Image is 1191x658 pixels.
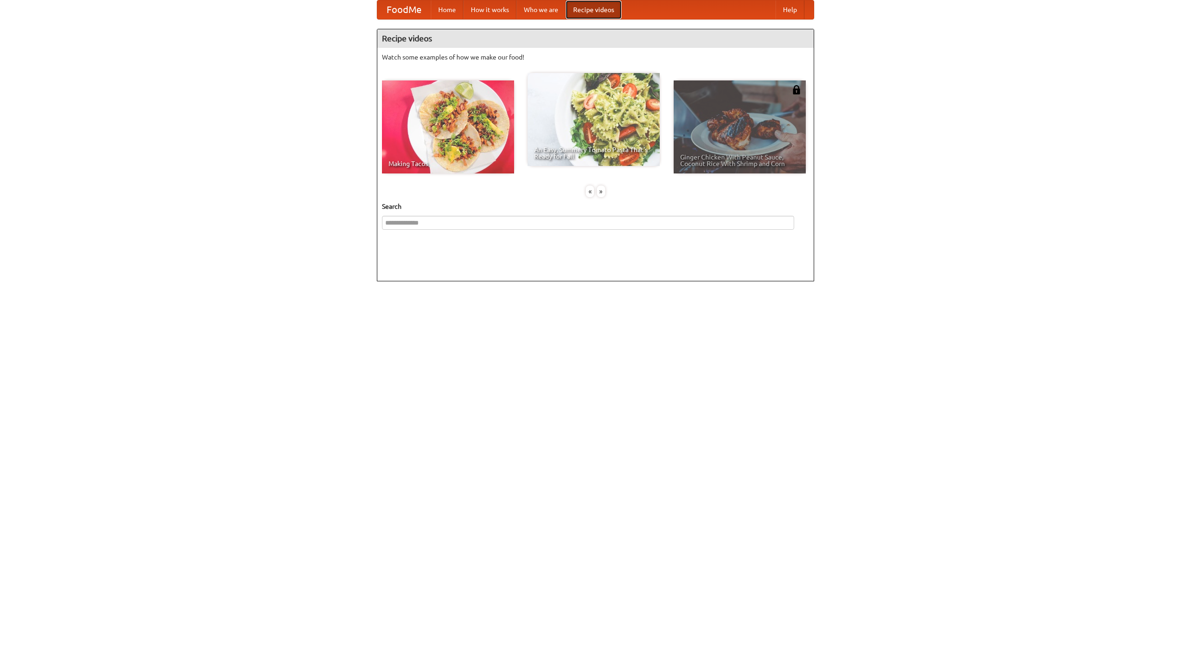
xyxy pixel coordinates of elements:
div: « [586,186,594,197]
a: Help [776,0,804,19]
a: Home [431,0,463,19]
a: Making Tacos [382,80,514,173]
div: » [597,186,605,197]
h5: Search [382,202,809,211]
span: An Easy, Summery Tomato Pasta That's Ready for Fall [534,146,653,160]
a: An Easy, Summery Tomato Pasta That's Ready for Fall [528,73,660,166]
span: Making Tacos [388,160,508,167]
img: 483408.png [792,85,801,94]
p: Watch some examples of how we make our food! [382,53,809,62]
a: FoodMe [377,0,431,19]
a: Who we are [516,0,566,19]
a: How it works [463,0,516,19]
a: Recipe videos [566,0,622,19]
h4: Recipe videos [377,29,814,48]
